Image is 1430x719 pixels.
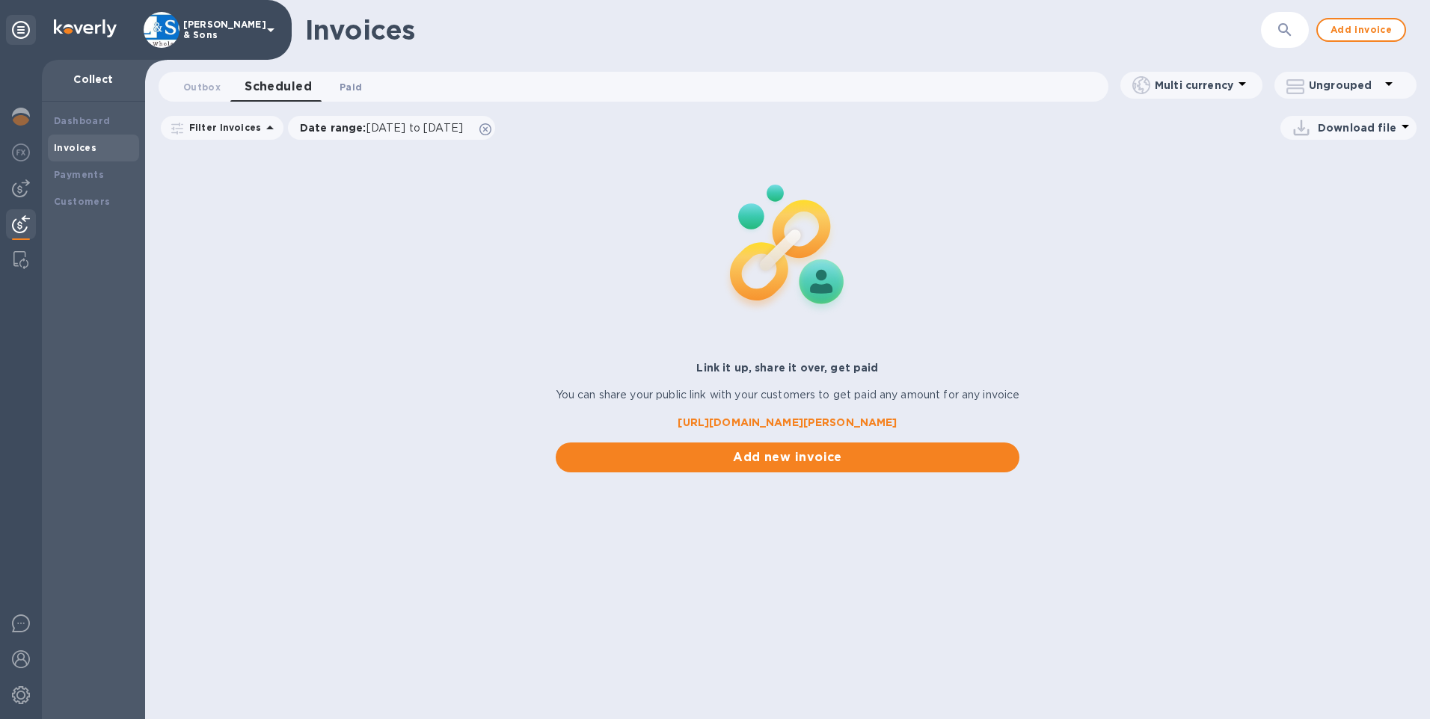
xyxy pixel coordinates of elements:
[54,142,96,153] b: Invoices
[300,120,470,135] p: Date range :
[556,387,1020,403] p: You can share your public link with your customers to get paid any amount for any invoice
[183,79,221,95] span: Outbox
[568,448,1008,466] span: Add new invoice
[1155,78,1233,93] p: Multi currency
[1309,78,1380,93] p: Ungrouped
[678,416,897,428] b: [URL][DOMAIN_NAME][PERSON_NAME]
[366,122,463,134] span: [DATE] to [DATE]
[54,19,117,37] img: Logo
[1316,18,1406,42] button: Add invoice
[183,19,258,40] p: [PERSON_NAME] & Sons
[12,144,30,161] img: Foreign exchange
[54,169,104,180] b: Payments
[54,196,111,207] b: Customers
[54,72,133,87] p: Collect
[340,79,362,95] span: Paid
[6,15,36,45] div: Unpin categories
[556,415,1020,431] a: [URL][DOMAIN_NAME][PERSON_NAME]
[245,76,312,97] span: Scheduled
[305,14,415,46] h1: Invoices
[1330,21,1393,39] span: Add invoice
[556,442,1020,472] button: Add new invoice
[556,360,1020,375] p: Link it up, share it over, get paid
[288,116,495,140] div: Date range:[DATE] to [DATE]
[1318,120,1396,135] p: Download file
[54,115,111,126] b: Dashboard
[183,121,261,134] p: Filter Invoices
